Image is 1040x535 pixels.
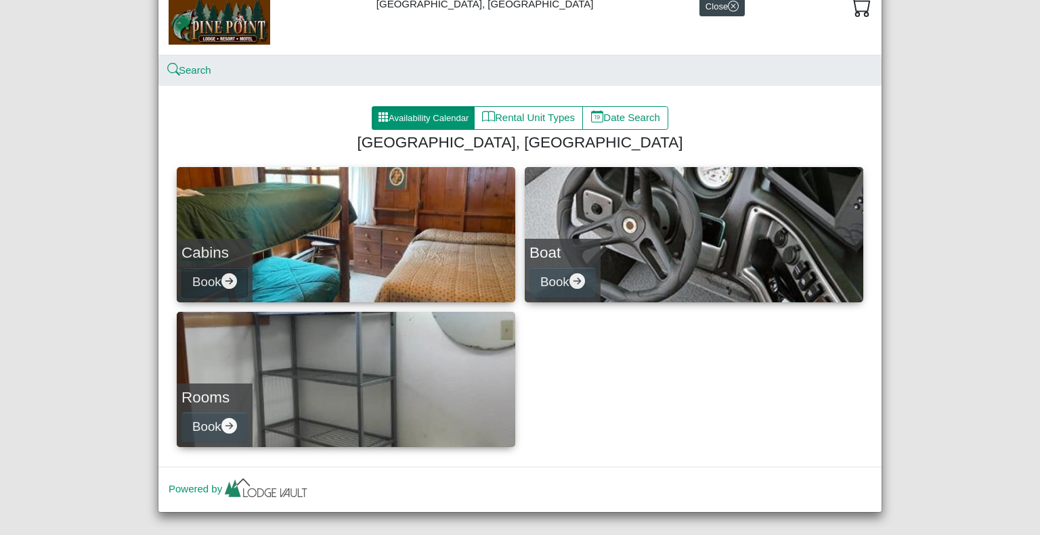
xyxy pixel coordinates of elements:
[222,475,310,505] img: lv-small.ca335149.png
[378,112,389,122] svg: grid3x3 gap fill
[529,267,596,298] button: Bookarrow right circle fill
[181,412,248,442] button: Bookarrow right circle fill
[181,243,248,262] h4: Cabins
[482,110,495,123] svg: book
[181,267,248,298] button: Bookarrow right circle fill
[169,483,310,494] a: Powered by
[221,273,237,289] svg: arrow right circle fill
[221,418,237,434] svg: arrow right circle fill
[569,273,585,289] svg: arrow right circle fill
[181,388,248,406] h4: Rooms
[728,1,739,11] svg: x circle
[182,133,858,152] h4: [GEOGRAPHIC_DATA], [GEOGRAPHIC_DATA]
[529,243,596,262] h4: Boat
[474,106,583,131] button: bookRental Unit Types
[591,110,604,123] svg: calendar date
[372,106,475,131] button: grid3x3 gap fillAvailability Calendar
[169,65,179,75] svg: search
[582,106,668,131] button: calendar dateDate Search
[169,64,211,76] a: searchSearch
